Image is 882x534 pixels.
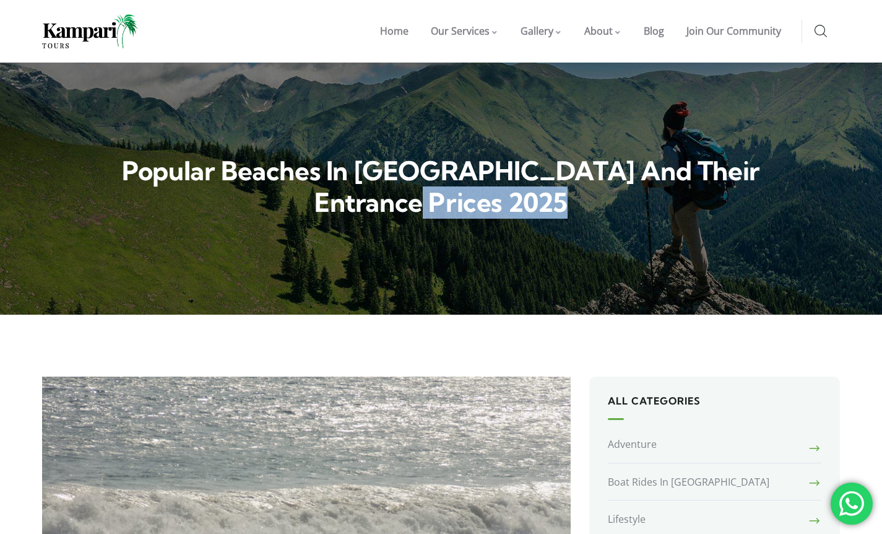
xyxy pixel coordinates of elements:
[584,24,613,38] span: About
[42,14,138,48] img: Home
[380,24,409,38] span: Home
[608,395,822,420] h5: All Categories
[431,24,490,38] span: Our Services
[77,155,805,219] h2: Popular Beaches in [GEOGRAPHIC_DATA] and their Entrance Prices 2025
[608,464,822,501] a: Boat Rides In [GEOGRAPHIC_DATA]
[831,483,873,525] div: 'Chat
[644,24,664,38] span: Blog
[686,24,781,38] span: Join Our Community
[608,432,822,463] a: Adventure
[521,24,553,38] span: Gallery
